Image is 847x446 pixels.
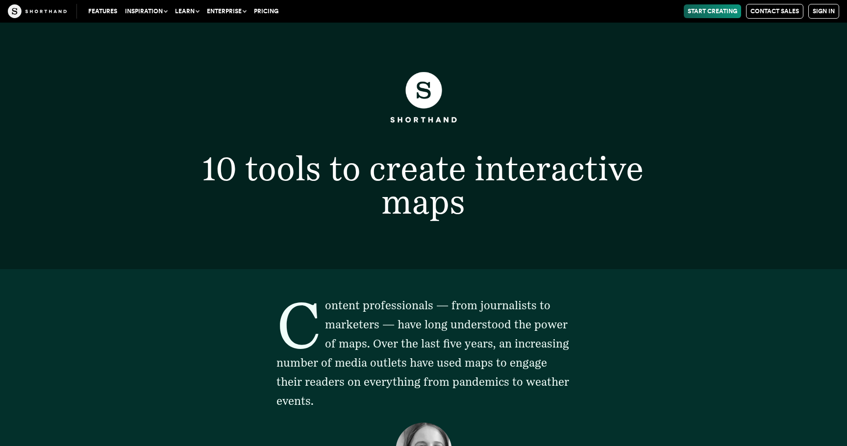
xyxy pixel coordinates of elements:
a: Start Creating [684,4,741,18]
h1: 10 tools to create interactive maps [146,151,701,219]
span: Content professionals — from journalists to marketers — have long understood the power of maps. O... [276,298,569,408]
a: Pricing [250,4,282,18]
button: Enterprise [203,4,250,18]
a: Contact Sales [746,4,803,19]
a: Features [84,4,121,18]
button: Learn [171,4,203,18]
img: The Craft [8,4,67,18]
button: Inspiration [121,4,171,18]
a: Sign in [808,4,839,19]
